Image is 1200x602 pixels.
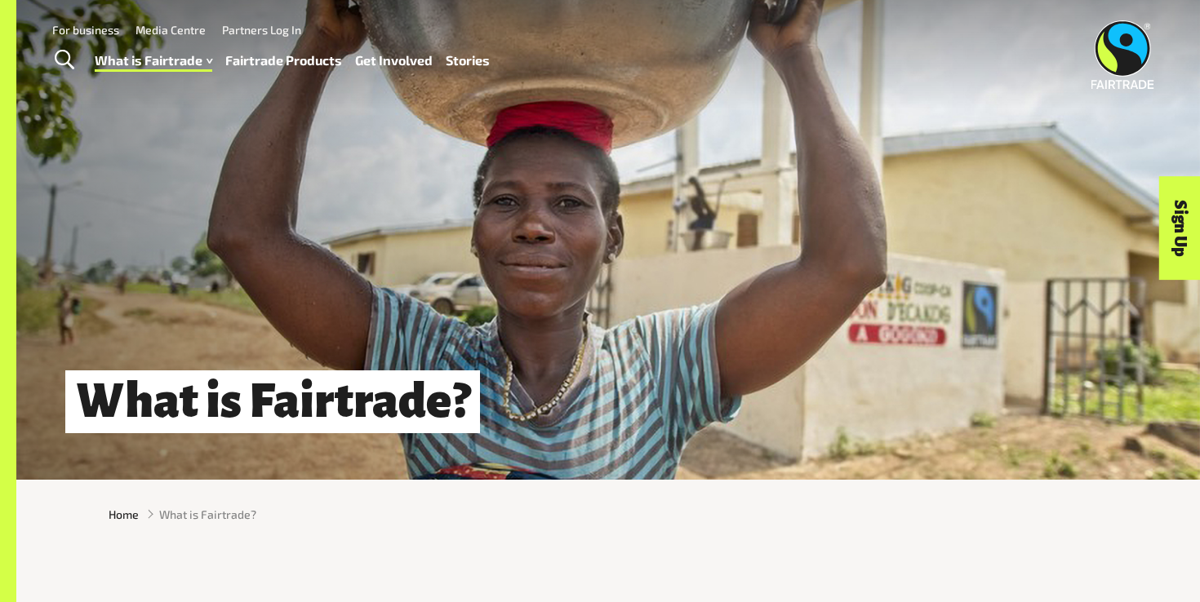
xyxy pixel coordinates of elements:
[1091,20,1154,89] img: Fairtrade Australia New Zealand logo
[159,506,256,523] span: What is Fairtrade?
[52,23,119,37] a: For business
[222,23,301,37] a: Partners Log In
[44,40,84,81] a: Toggle Search
[136,23,206,37] a: Media Centre
[446,49,490,73] a: Stories
[65,370,480,433] h1: What is Fairtrade?
[95,49,212,73] a: What is Fairtrade
[355,49,433,73] a: Get Involved
[225,49,342,73] a: Fairtrade Products
[109,506,139,523] a: Home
